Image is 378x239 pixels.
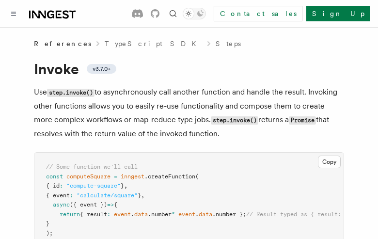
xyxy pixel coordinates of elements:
[214,6,302,21] a: Contact sales
[144,173,195,180] span: .createFunction
[131,211,134,218] span: .
[107,201,114,208] span: =>
[211,116,258,125] code: step.invoke()
[148,211,172,218] span: .number
[93,65,110,73] span: v3.7.0+
[114,201,117,208] span: {
[8,8,19,19] button: Toggle navigation
[199,211,212,218] span: data
[178,211,195,218] span: event
[121,182,124,189] span: }
[134,211,148,218] span: data
[46,163,138,170] span: // Some function we'll call
[80,211,107,218] span: { result
[114,211,131,218] span: event
[107,211,110,218] span: :
[70,192,73,199] span: :
[246,211,372,218] span: // Result typed as { result: number }
[212,211,246,218] span: .number };
[46,230,53,237] span: );
[46,220,49,227] span: }
[138,192,141,199] span: }
[114,173,117,180] span: =
[141,192,144,199] span: ,
[195,211,199,218] span: .
[60,211,80,218] span: return
[46,192,70,199] span: { event
[60,182,63,189] span: :
[47,89,94,97] code: step.invoke()
[46,182,60,189] span: { id
[318,156,341,168] button: Copy
[124,182,127,189] span: ,
[121,173,144,180] span: inngest
[66,182,121,189] span: "compute-square"
[66,173,110,180] span: computeSquare
[70,201,107,208] span: ({ event })
[34,60,344,78] h1: Invoke
[216,39,241,48] a: Steps
[105,39,202,48] a: TypeScript SDK
[34,85,344,141] p: Use to asynchronously call another function and handle the result. Invoking other functions allow...
[195,173,199,180] span: (
[34,39,91,48] span: References
[53,201,70,208] span: async
[306,6,370,21] a: Sign Up
[46,173,63,180] span: const
[289,116,316,125] code: Promise
[183,8,206,19] button: Toggle dark mode
[167,8,179,19] button: Find something...
[77,192,138,199] span: "calculate/square"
